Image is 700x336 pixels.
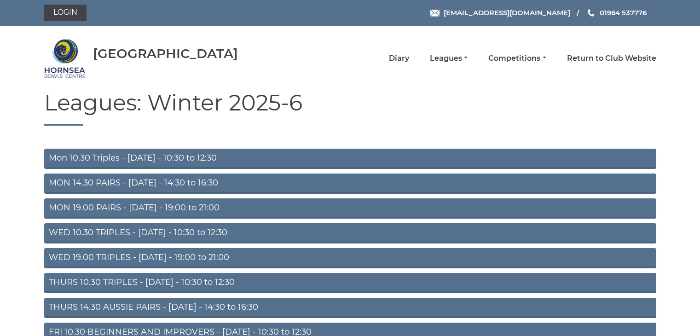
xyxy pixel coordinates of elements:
a: Mon 10.30 Triples - [DATE] - 10:30 to 12:30 [44,149,656,169]
img: Phone us [588,9,594,17]
img: Email [430,10,440,17]
h1: Leagues: Winter 2025-6 [44,91,656,126]
span: [EMAIL_ADDRESS][DOMAIN_NAME] [444,8,570,17]
a: Return to Club Website [567,53,656,64]
a: Phone us 01964 537776 [586,7,647,18]
a: Leagues [430,53,468,64]
a: THURS 14.30 AUSSIE PAIRS - [DATE] - 14:30 to 16:30 [44,298,656,318]
img: Hornsea Bowls Centre [44,38,86,79]
a: THURS 10.30 TRIPLES - [DATE] - 10:30 to 12:30 [44,273,656,293]
a: MON 19.00 PAIRS - [DATE] - 19:00 to 21:00 [44,198,656,219]
a: Diary [389,53,409,64]
a: WED 10.30 TRIPLES - [DATE] - 10:30 to 12:30 [44,223,656,243]
a: Competitions [488,53,546,64]
a: Login [44,5,87,21]
a: Email [EMAIL_ADDRESS][DOMAIN_NAME] [430,7,570,18]
a: MON 14.30 PAIRS - [DATE] - 14:30 to 16:30 [44,174,656,194]
span: 01964 537776 [600,8,647,17]
div: [GEOGRAPHIC_DATA] [93,46,238,61]
a: WED 19.00 TRIPLES - [DATE] - 19:00 to 21:00 [44,248,656,268]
